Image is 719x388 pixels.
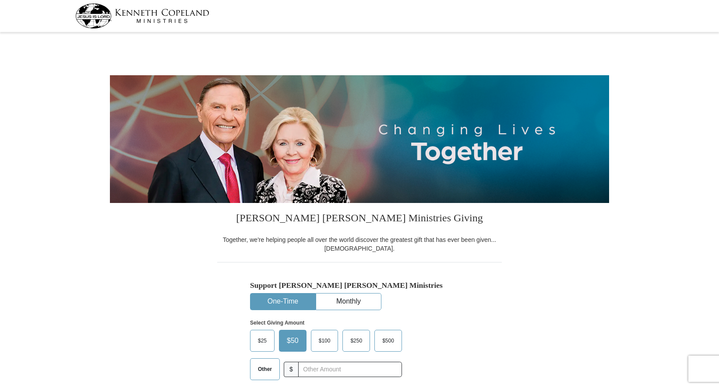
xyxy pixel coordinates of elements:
[314,334,335,347] span: $100
[217,203,502,235] h3: [PERSON_NAME] [PERSON_NAME] Ministries Giving
[250,294,315,310] button: One-Time
[282,334,303,347] span: $50
[254,334,271,347] span: $25
[378,334,398,347] span: $500
[346,334,367,347] span: $250
[217,235,502,253] div: Together, we're helping people all over the world discover the greatest gift that has ever been g...
[284,362,299,377] span: $
[316,294,381,310] button: Monthly
[75,3,209,28] img: kcm-header-logo.svg
[254,363,276,376] span: Other
[250,281,469,290] h5: Support [PERSON_NAME] [PERSON_NAME] Ministries
[250,320,304,326] strong: Select Giving Amount
[298,362,402,377] input: Other Amount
